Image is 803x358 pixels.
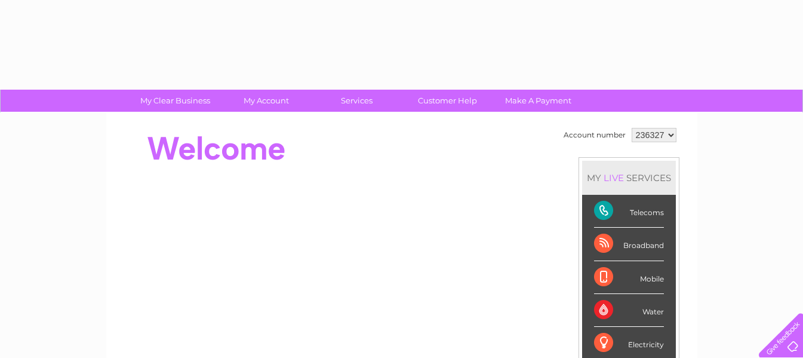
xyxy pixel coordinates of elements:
div: Water [594,294,664,327]
div: MY SERVICES [582,161,676,195]
a: Make A Payment [489,90,587,112]
a: Customer Help [398,90,497,112]
div: Broadband [594,228,664,261]
div: Mobile [594,261,664,294]
div: LIVE [601,172,626,183]
a: My Account [217,90,315,112]
td: Account number [561,125,629,145]
a: Services [307,90,406,112]
div: Telecoms [594,195,664,228]
a: My Clear Business [126,90,224,112]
